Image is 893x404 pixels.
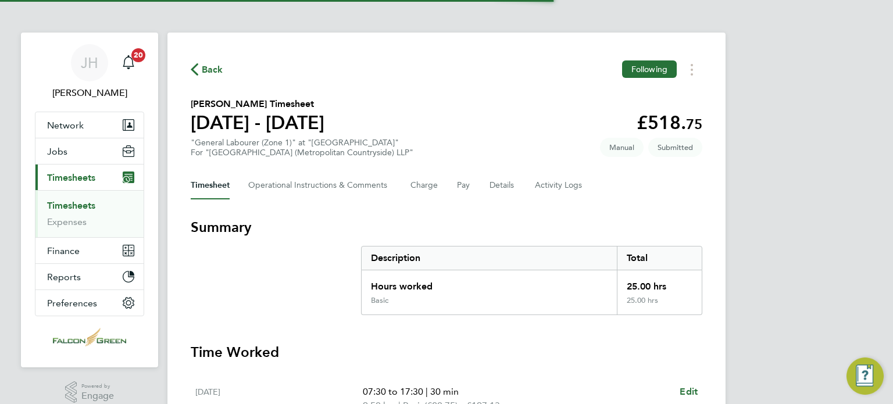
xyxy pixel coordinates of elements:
[191,171,230,199] button: Timesheet
[35,138,144,164] button: Jobs
[617,270,702,296] div: 25.00 hrs
[65,381,115,403] a: Powered byEngage
[600,138,644,157] span: This timesheet was manually created.
[35,290,144,316] button: Preferences
[361,246,702,315] div: Summary
[35,264,144,289] button: Reports
[457,171,471,199] button: Pay
[362,270,617,296] div: Hours worked
[426,386,428,397] span: |
[35,190,144,237] div: Timesheets
[47,172,95,183] span: Timesheets
[47,120,84,131] span: Network
[47,298,97,309] span: Preferences
[363,386,423,397] span: 07:30 to 17:30
[248,171,392,199] button: Operational Instructions & Comments
[681,60,702,78] button: Timesheets Menu
[622,60,677,78] button: Following
[21,33,158,367] nav: Main navigation
[191,111,324,134] h1: [DATE] - [DATE]
[191,62,223,77] button: Back
[35,44,144,100] a: JH[PERSON_NAME]
[430,386,459,397] span: 30 min
[680,386,698,397] span: Edit
[191,138,413,158] div: "General Labourer (Zone 1)" at "[GEOGRAPHIC_DATA]"
[648,138,702,157] span: This timesheet is Submitted.
[535,171,584,199] button: Activity Logs
[617,246,702,270] div: Total
[637,112,702,134] app-decimal: £518.
[47,216,87,227] a: Expenses
[631,64,667,74] span: Following
[47,245,80,256] span: Finance
[53,328,126,346] img: falcongreen-logo-retina.png
[490,171,516,199] button: Details
[191,343,702,362] h3: Time Worked
[47,146,67,157] span: Jobs
[35,238,144,263] button: Finance
[362,246,617,270] div: Description
[371,296,388,305] div: Basic
[81,381,114,391] span: Powered by
[202,63,223,77] span: Back
[680,385,698,399] a: Edit
[47,200,95,211] a: Timesheets
[81,55,98,70] span: JH
[410,171,438,199] button: Charge
[47,271,81,283] span: Reports
[846,357,884,395] button: Engage Resource Center
[117,44,140,81] a: 20
[35,165,144,190] button: Timesheets
[35,328,144,346] a: Go to home page
[191,218,702,237] h3: Summary
[131,48,145,62] span: 20
[617,296,702,314] div: 25.00 hrs
[81,391,114,401] span: Engage
[686,116,702,133] span: 75
[35,86,144,100] span: John Hearty
[191,148,413,158] div: For "[GEOGRAPHIC_DATA] (Metropolitan Countryside) LLP"
[35,112,144,138] button: Network
[191,97,324,111] h2: [PERSON_NAME] Timesheet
